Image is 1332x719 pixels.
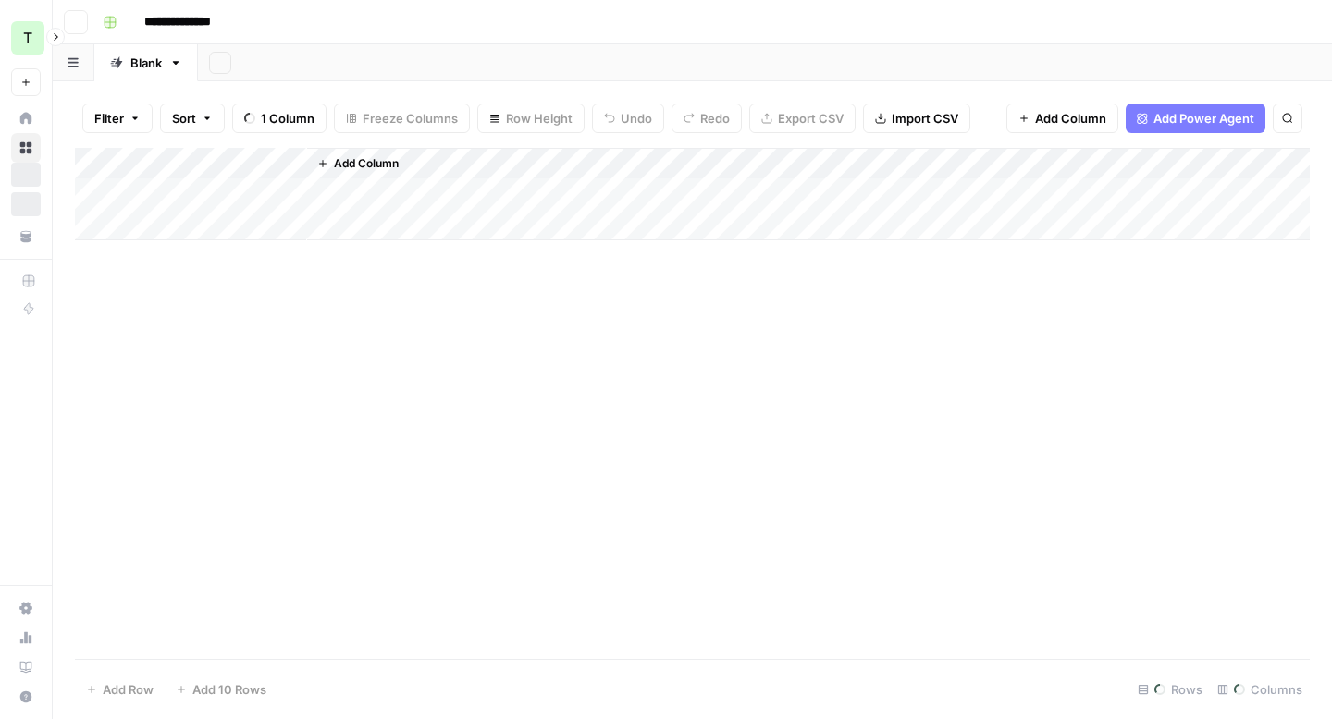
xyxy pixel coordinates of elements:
[477,104,585,133] button: Row Height
[1035,109,1106,128] span: Add Column
[11,104,41,133] a: Home
[11,623,41,652] a: Usage
[94,109,124,128] span: Filter
[11,133,41,163] a: Browse
[11,682,41,712] button: Help + Support
[130,54,162,72] div: Blank
[310,152,406,176] button: Add Column
[11,593,41,623] a: Settings
[1130,675,1210,704] div: Rows
[621,109,652,128] span: Undo
[506,109,573,128] span: Row Height
[11,15,41,61] button: Workspace: Teamed
[363,109,458,128] span: Freeze Columns
[672,104,742,133] button: Redo
[160,104,225,133] button: Sort
[334,155,399,172] span: Add Column
[103,680,154,699] span: Add Row
[592,104,664,133] button: Undo
[1153,109,1254,128] span: Add Power Agent
[1126,104,1265,133] button: Add Power Agent
[334,104,470,133] button: Freeze Columns
[1210,675,1310,704] div: Columns
[700,109,730,128] span: Redo
[172,109,196,128] span: Sort
[749,104,856,133] button: Export CSV
[192,680,266,699] span: Add 10 Rows
[23,27,32,49] span: T
[892,109,958,128] span: Import CSV
[165,675,277,704] button: Add 10 Rows
[261,109,314,128] span: 1 Column
[778,109,844,128] span: Export CSV
[11,222,41,251] a: Your Data
[75,675,165,704] button: Add Row
[82,104,153,133] button: Filter
[11,652,41,682] a: Learning Hub
[1006,104,1118,133] button: Add Column
[232,104,327,133] button: 1 Column
[94,44,198,81] a: Blank
[863,104,970,133] button: Import CSV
